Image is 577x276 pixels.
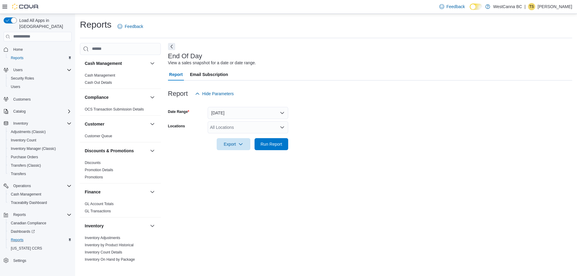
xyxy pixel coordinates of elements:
span: Inventory Count [11,138,36,143]
button: Adjustments (Classic) [6,128,74,136]
a: Users [8,83,23,90]
button: Inventory [11,120,30,127]
span: Reports [11,211,72,218]
a: Home [11,46,25,53]
button: Cash Management [85,60,148,66]
span: Feedback [447,4,465,10]
span: Transfers [11,171,26,176]
button: [DATE] [208,107,288,119]
h3: Inventory [85,223,104,229]
span: Promotions [85,175,103,180]
a: Transfers [8,170,28,177]
button: Inventory Count [6,136,74,144]
h3: Customer [85,121,104,127]
button: Users [11,66,25,74]
span: Traceabilty Dashboard [8,199,72,206]
span: GL Transactions [85,209,111,214]
a: GL Account Totals [85,202,114,206]
span: Inventory Count Details [85,250,122,255]
h3: Report [168,90,188,97]
button: Reports [6,54,74,62]
a: Inventory Count [8,137,39,144]
span: Reports [8,54,72,62]
a: Settings [11,257,29,264]
span: Inventory [11,120,72,127]
span: TS [529,3,534,10]
span: Promotion Details [85,168,113,172]
button: Cash Management [6,190,74,199]
label: Locations [168,124,185,129]
span: Customers [13,97,31,102]
span: Load All Apps in [GEOGRAPHIC_DATA] [17,17,72,29]
span: OCS Transaction Submission Details [85,107,144,112]
span: Users [8,83,72,90]
span: Inventory Manager (Classic) [11,146,56,151]
span: Operations [13,183,31,188]
span: Dashboards [8,228,72,235]
span: Dashboards [11,229,35,234]
a: OCS Transaction Submission Details [85,107,144,111]
span: Settings [13,258,26,263]
span: Discounts [85,160,101,165]
button: Inventory [149,222,156,229]
h3: Cash Management [85,60,122,66]
h3: End Of Day [168,53,202,60]
span: Transfers [8,170,72,177]
a: Security Roles [8,75,36,82]
button: Home [1,45,74,54]
a: Cash Management [8,191,44,198]
img: Cova [12,4,39,10]
button: Reports [11,211,28,218]
label: Date Range [168,109,189,114]
h3: Finance [85,189,101,195]
span: Export [220,138,247,150]
a: Customers [11,96,33,103]
button: Open list of options [280,125,285,130]
span: Inventory Count [8,137,72,144]
span: Adjustments (Classic) [11,129,46,134]
button: Reports [6,236,74,244]
button: Users [1,66,74,74]
div: Finance [80,200,161,217]
span: Adjustments (Classic) [8,128,72,135]
span: Canadian Compliance [11,221,46,226]
button: Users [6,83,74,91]
a: GL Transactions [85,209,111,213]
a: Inventory On Hand by Package [85,257,135,262]
a: Inventory Count Details [85,250,122,254]
a: Dashboards [6,227,74,236]
span: Reports [11,56,23,60]
h1: Reports [80,19,111,31]
span: Security Roles [11,76,34,81]
span: Home [13,47,23,52]
span: Users [13,68,23,72]
button: [US_STATE] CCRS [6,244,74,253]
span: Purchase Orders [8,153,72,161]
div: Cash Management [80,72,161,89]
div: Compliance [80,106,161,115]
button: Canadian Compliance [6,219,74,227]
span: Feedback [125,23,143,29]
span: Cash Management [85,73,115,78]
div: Discounts & Promotions [80,159,161,183]
span: Security Roles [8,75,72,82]
button: Export [217,138,250,150]
button: Operations [11,182,33,190]
a: Feedback [437,1,467,13]
button: Purchase Orders [6,153,74,161]
button: Catalog [1,107,74,116]
a: Transfers (Classic) [8,162,43,169]
input: Dark Mode [470,4,482,10]
button: Inventory [1,119,74,128]
h3: Compliance [85,94,108,100]
span: Reports [13,212,26,217]
a: Inventory Adjustments [85,236,120,240]
a: Reports [8,236,26,244]
button: Inventory Manager (Classic) [6,144,74,153]
a: [US_STATE] CCRS [8,245,44,252]
a: Purchase Orders [8,153,41,161]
